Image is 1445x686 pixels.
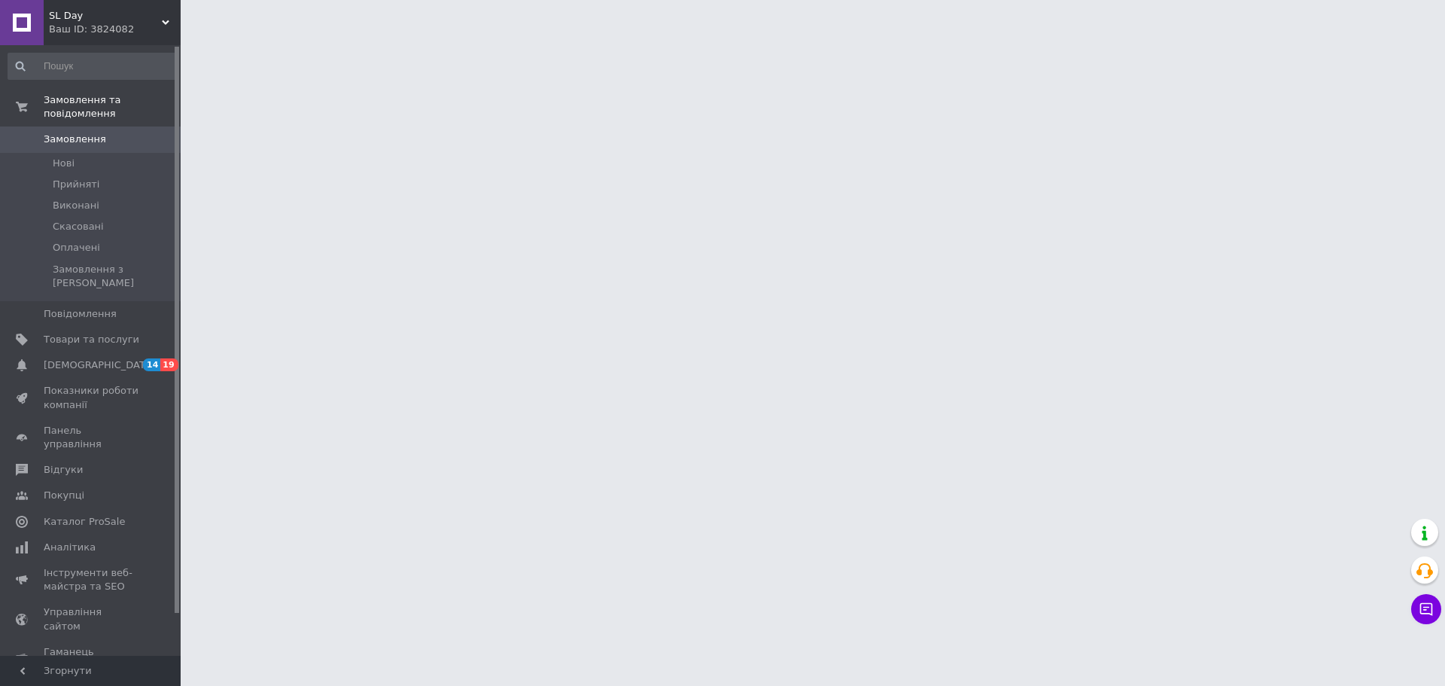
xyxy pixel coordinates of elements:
[1411,594,1441,624] button: Чат з покупцем
[44,645,139,672] span: Гаманець компанії
[44,541,96,554] span: Аналітика
[143,358,160,371] span: 14
[44,424,139,451] span: Панель управління
[44,384,139,411] span: Показники роботи компанії
[49,9,162,23] span: SL Day
[53,220,104,233] span: Скасовані
[44,358,155,372] span: [DEMOGRAPHIC_DATA]
[53,263,176,290] span: Замовлення з [PERSON_NAME]
[44,566,139,593] span: Інструменти веб-майстра та SEO
[53,178,99,191] span: Прийняті
[44,133,106,146] span: Замовлення
[53,199,99,212] span: Виконані
[8,53,178,80] input: Пошук
[44,307,117,321] span: Повідомлення
[53,157,75,170] span: Нові
[44,93,181,120] span: Замовлення та повідомлення
[44,463,83,477] span: Відгуки
[49,23,181,36] div: Ваш ID: 3824082
[53,241,100,255] span: Оплачені
[44,605,139,633] span: Управління сайтом
[44,489,84,502] span: Покупці
[44,333,139,346] span: Товари та послуги
[44,515,125,529] span: Каталог ProSale
[160,358,178,371] span: 19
